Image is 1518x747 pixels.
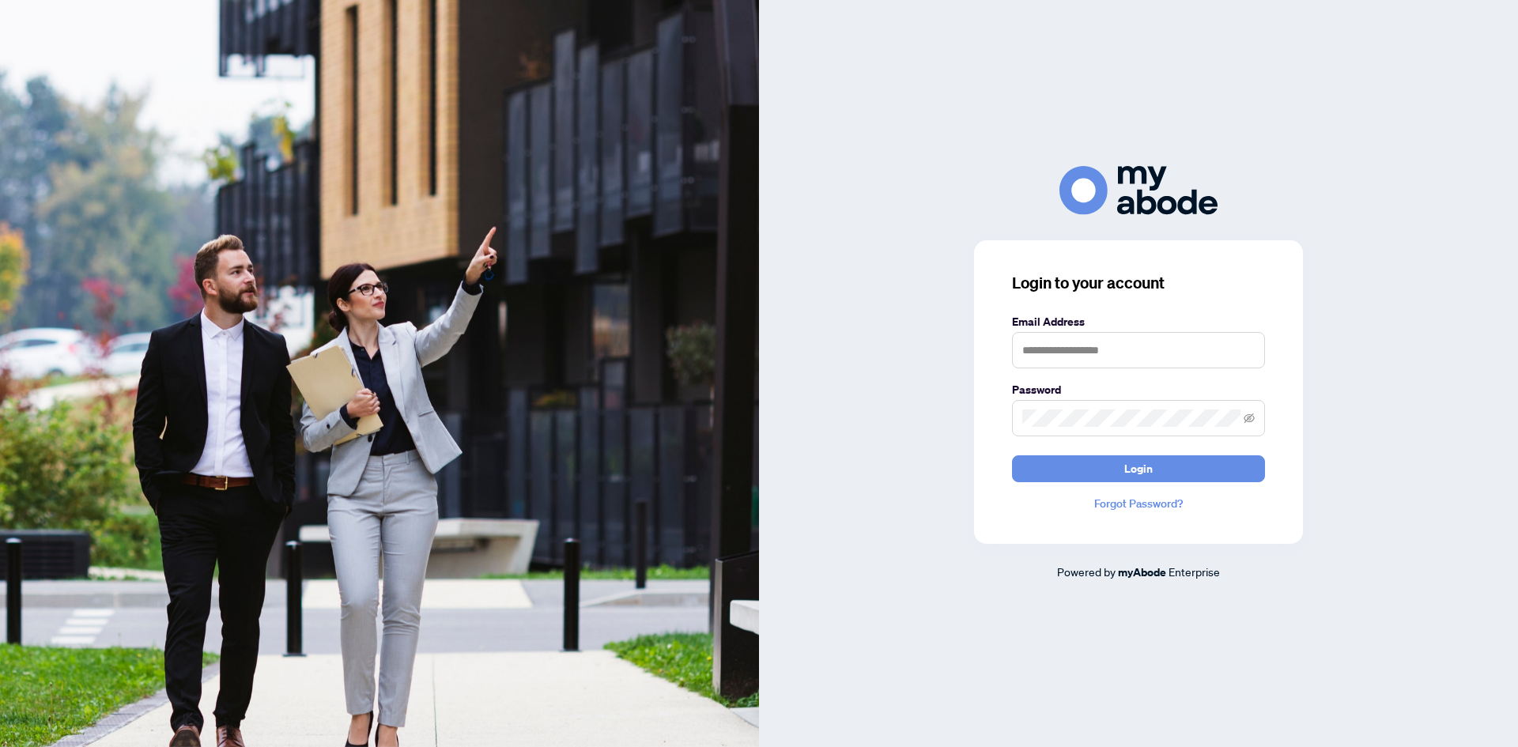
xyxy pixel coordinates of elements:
span: Login [1124,456,1153,481]
label: Password [1012,381,1265,398]
h3: Login to your account [1012,272,1265,294]
span: Powered by [1057,564,1116,579]
button: Login [1012,455,1265,482]
label: Email Address [1012,313,1265,330]
a: myAbode [1118,564,1166,581]
span: Enterprise [1169,564,1220,579]
span: eye-invisible [1244,413,1255,424]
a: Forgot Password? [1012,495,1265,512]
img: ma-logo [1059,166,1218,214]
